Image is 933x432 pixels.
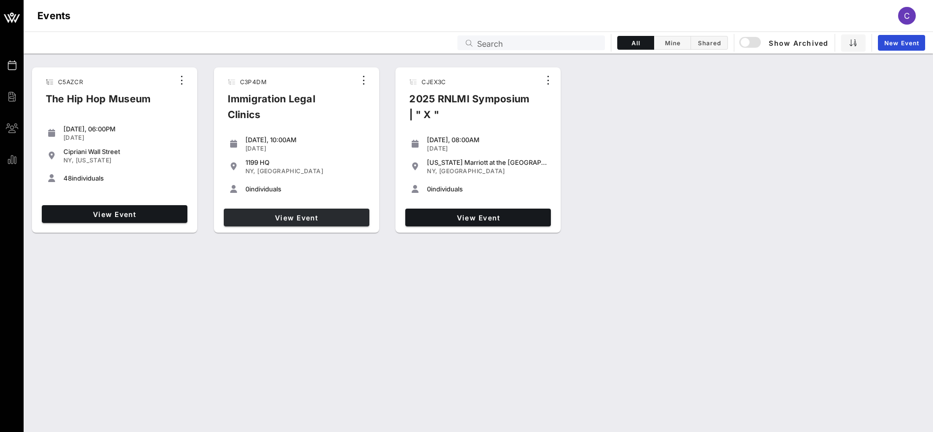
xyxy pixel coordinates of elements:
div: individuals [245,185,365,193]
span: Shared [697,39,722,47]
div: Cipriani Wall Street [63,148,183,155]
span: C3P4DM [240,78,267,86]
span: Mine [660,39,685,47]
span: 0 [427,185,431,193]
span: All [624,39,648,47]
span: View Event [409,214,547,222]
span: Show Archived [741,37,828,49]
h1: Events [37,8,71,24]
span: NY, [427,167,437,175]
a: View Event [42,205,187,223]
div: C [898,7,916,25]
span: [GEOGRAPHIC_DATA] [257,167,323,175]
div: [DATE] [63,134,183,142]
div: [DATE], 10:00AM [245,136,365,144]
span: 0 [245,185,249,193]
div: 1199 HQ [245,158,365,166]
span: 48 [63,174,72,182]
span: CJEX3C [421,78,446,86]
div: Immigration Legal Clinics [220,91,356,130]
button: All [617,36,654,50]
span: [GEOGRAPHIC_DATA] [439,167,505,175]
span: New Event [884,39,919,47]
div: The Hip Hop Museum [38,91,159,115]
div: [DATE], 08:00AM [427,136,547,144]
span: View Event [46,210,183,218]
span: [US_STATE] [76,156,112,164]
div: individuals [427,185,547,193]
a: View Event [405,209,551,226]
div: [DATE] [245,145,365,153]
div: [DATE] [427,145,547,153]
div: [US_STATE] Marriott at the [GEOGRAPHIC_DATA] [427,158,547,166]
a: View Event [224,209,369,226]
div: 2025 RNLMI Symposium | " X " [401,91,540,130]
div: individuals [63,174,183,182]
a: New Event [878,35,925,51]
span: NY, [245,167,256,175]
button: Show Archived [740,34,829,52]
span: View Event [228,214,365,222]
button: Mine [654,36,691,50]
div: [DATE], 06:00PM [63,125,183,133]
span: C [904,11,910,21]
span: C5AZCR [58,78,83,86]
button: Shared [691,36,728,50]
span: NY, [63,156,74,164]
